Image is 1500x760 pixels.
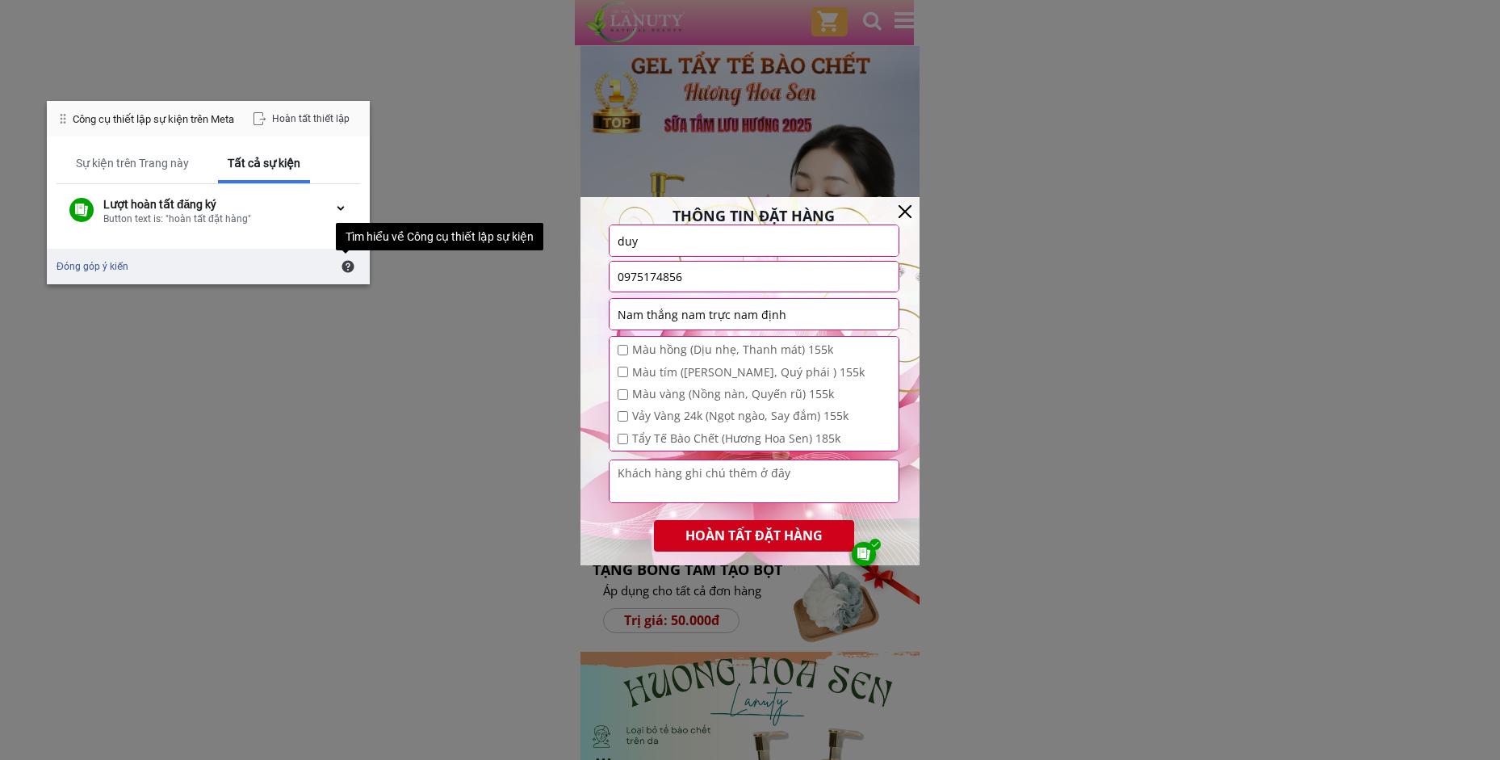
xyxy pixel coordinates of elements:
[228,156,300,170] div: Tất cả sự kiện
[632,407,865,425] span: Vảy Vàng 24k (Ngọt ngào, Say đắm) 155k
[632,385,865,403] span: Màu vàng (Nồng nàn, Quyến rũ) 155k
[632,430,865,447] span: Tẩy Tế Bào Chết (Hương Hoa Sen) 185k
[614,225,895,255] input: Họ và Tên
[871,540,879,548] img: AAAAABJRU5ErkJggg==
[654,520,854,552] p: HOÀN TẤT ĐẶT HÀNG
[218,146,310,183] div: Tất cả sự kiện
[103,212,334,226] div: Button text is: "hoàn tất đặt hàng"
[73,112,234,126] div: Công cụ thiết lập sự kiện trên Meta
[57,260,128,273] a: Đóng góp ý kiến
[336,255,360,278] div: Tìm hiểu về Công cụ thiết lập sự kiện
[614,262,895,291] input: Số điện thoại
[242,107,360,130] div: Hoàn tất thiết lập
[632,363,865,381] span: Màu tím ([PERSON_NAME], Quý phái ) 155k
[76,156,189,170] div: Sự kiện trên Trang này
[57,184,360,236] div: Lượt hoàn tất đăng kýButton text is: "hoàn tất đặt hàng"
[661,204,846,228] h3: THÔNG TIN ĐẶT HÀNG
[103,197,334,212] div: Lượt hoàn tất đăng ký
[336,223,543,250] div: Tìm hiểu về Công cụ thiết lập sự kiện
[632,341,865,359] span: Màu hồng (Dịu nhẹ, Thanh mát) 155k
[614,299,895,330] input: Địa chỉ cũ
[66,146,199,183] div: Sự kiện trên Trang này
